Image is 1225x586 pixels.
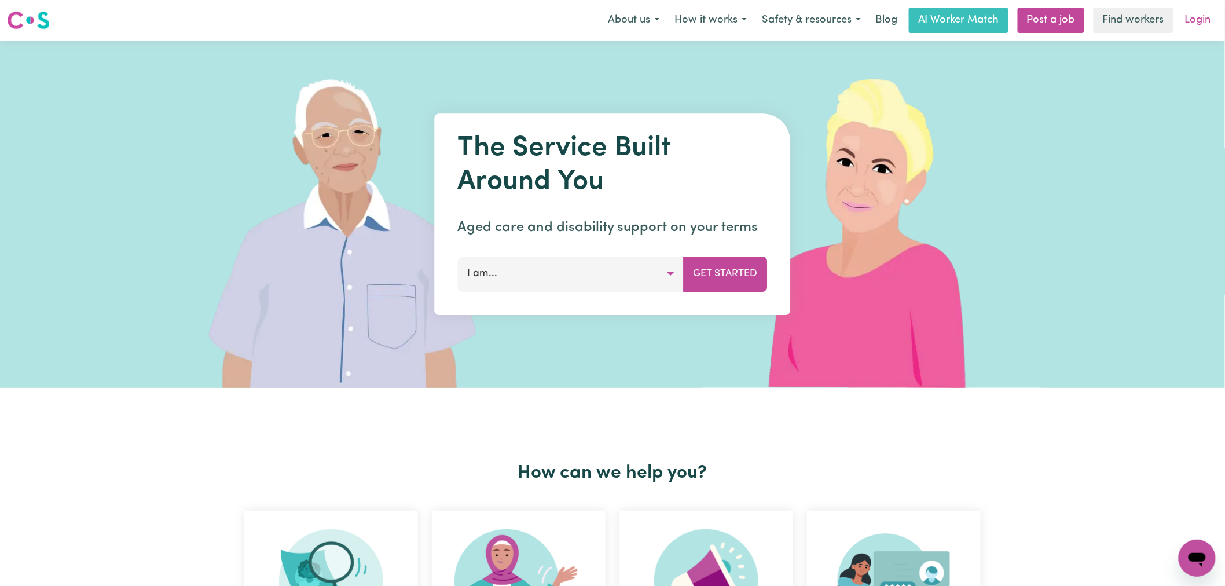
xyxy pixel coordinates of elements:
a: Post a job [1018,8,1084,33]
button: I am... [458,257,684,291]
h1: The Service Built Around You [458,132,768,199]
a: Careseekers logo [7,7,50,34]
a: Find workers [1094,8,1173,33]
button: Safety & resources [754,8,868,32]
a: Blog [868,8,904,33]
a: AI Worker Match [909,8,1008,33]
button: About us [600,8,667,32]
button: Get Started [684,257,768,291]
p: Aged care and disability support on your terms [458,217,768,238]
iframe: Button to launch messaging window [1179,540,1216,577]
a: Login [1178,8,1218,33]
button: How it works [667,8,754,32]
h2: How can we help you? [237,462,988,484]
img: Careseekers logo [7,10,50,31]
